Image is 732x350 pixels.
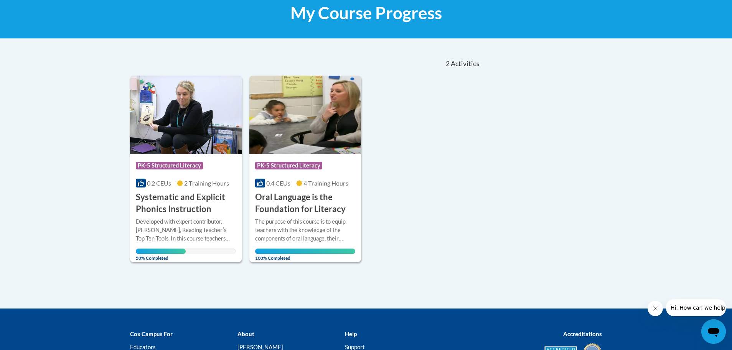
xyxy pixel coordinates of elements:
span: Hi. How can we help? [5,5,62,12]
div: Your progress [255,249,355,254]
a: Course LogoPK-5 Structured Literacy0.2 CEUs2 Training Hours Systematic and Explicit Phonics Instr... [130,76,242,262]
span: 50% Completed [136,249,186,261]
iframe: Close message [648,301,663,316]
span: 0.4 CEUs [266,179,290,187]
span: 2 [446,60,450,68]
b: About [237,330,254,337]
div: Your progress [136,249,186,254]
span: 4 Training Hours [303,179,348,187]
h3: Systematic and Explicit Phonics Instruction [136,191,236,215]
b: Cox Campus For [130,330,173,337]
b: Help [345,330,357,337]
span: Activities [451,60,480,68]
span: PK-5 Structured Literacy [136,162,203,169]
iframe: Button to launch messaging window [701,319,726,344]
a: Course LogoPK-5 Structured Literacy0.4 CEUs4 Training Hours Oral Language is the Foundation for L... [249,76,361,262]
iframe: Message from company [666,299,726,316]
div: The purpose of this course is to equip teachers with the knowledge of the components of oral lang... [255,217,355,243]
span: 100% Completed [255,249,355,261]
img: Course Logo [249,76,361,154]
h3: Oral Language is the Foundation for Literacy [255,191,355,215]
b: Accreditations [563,330,602,337]
div: Developed with expert contributor, [PERSON_NAME], Reading Teacherʹs Top Ten Tools. In this course... [136,217,236,243]
span: 0.2 CEUs [147,179,171,187]
span: 2 Training Hours [184,179,229,187]
img: Course Logo [130,76,242,154]
span: My Course Progress [290,3,442,23]
span: PK-5 Structured Literacy [255,162,322,169]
